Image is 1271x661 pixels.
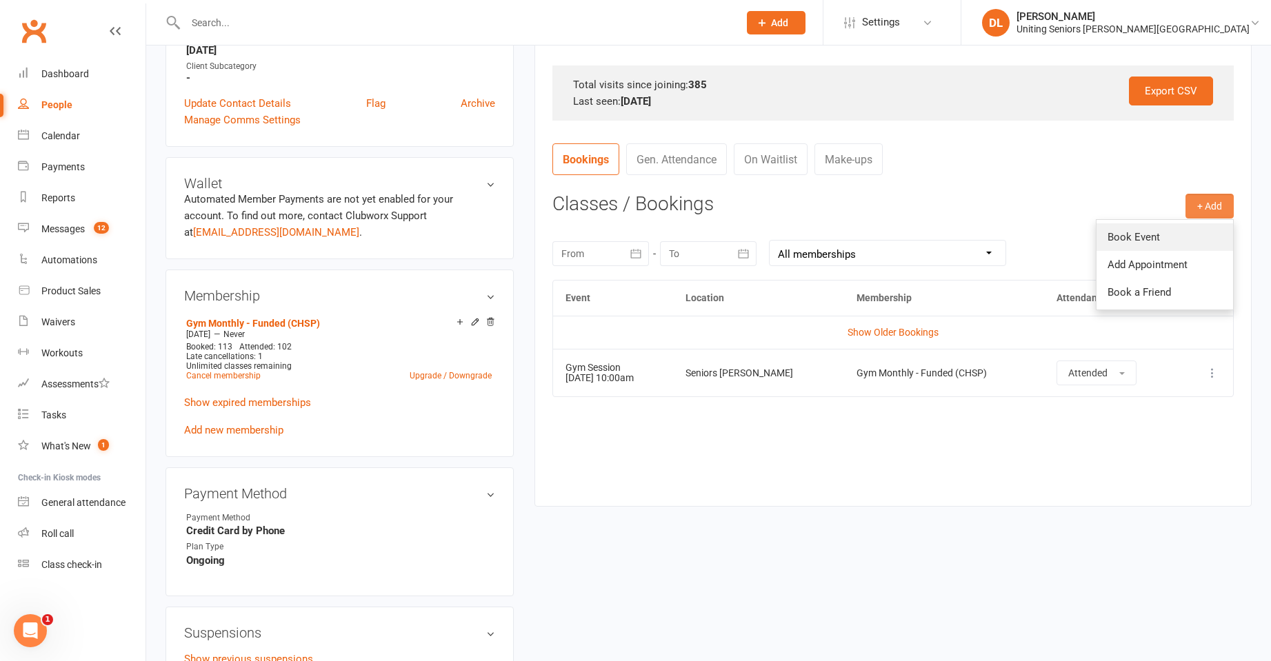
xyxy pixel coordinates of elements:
[18,276,146,307] a: Product Sales
[18,431,146,462] a: What's New1
[239,342,292,352] span: Attended: 102
[186,72,495,84] strong: -
[862,7,900,38] span: Settings
[41,223,85,234] div: Messages
[18,90,146,121] a: People
[184,288,495,303] h3: Membership
[410,371,492,380] a: Upgrade / Downgrade
[41,378,110,389] div: Assessments
[18,307,146,338] a: Waivers
[41,409,66,420] div: Tasks
[1097,223,1233,251] a: Book Event
[223,329,245,339] span: Never
[184,95,291,112] a: Update Contact Details
[747,11,805,34] button: Add
[18,59,146,90] a: Dashboard
[41,440,91,451] div: What's New
[848,327,939,338] a: Show Older Bookings
[1185,194,1234,218] button: + Add
[673,281,844,316] th: Location
[14,614,47,647] iframe: Intercom live chat
[626,143,727,175] a: Gen. Attendance
[688,79,707,91] strong: 385
[184,176,495,191] h3: Wallet
[186,511,300,525] div: Payment Method
[184,193,453,238] no-payment-system: Automated Member Payments are not yet enabled for your account. To find out more, contact Clubwor...
[771,17,788,28] span: Add
[184,486,495,501] h3: Payment Method
[1097,278,1233,306] a: Book a Friend
[573,77,1213,93] div: Total visits since joining:
[566,363,661,373] div: Gym Session
[552,143,619,175] a: Bookings
[18,183,146,214] a: Reports
[857,368,1032,378] div: Gym Monthly - Funded (CHSP)
[18,338,146,369] a: Workouts
[41,130,80,141] div: Calendar
[186,352,492,361] div: Late cancellations: 1
[186,60,495,73] div: Client Subcategory
[553,281,673,316] th: Event
[184,625,495,640] h3: Suspensions
[41,559,102,570] div: Class check-in
[734,143,808,175] a: On Waitlist
[94,222,109,234] span: 12
[1017,10,1250,23] div: [PERSON_NAME]
[41,316,75,327] div: Waivers
[17,14,51,48] a: Clubworx
[186,318,320,329] a: Gym Monthly - Funded (CHSP)
[1057,360,1137,385] button: Attended
[18,400,146,431] a: Tasks
[1129,77,1213,105] a: Export CSV
[621,95,651,108] strong: [DATE]
[41,285,101,296] div: Product Sales
[814,143,883,175] a: Make-ups
[186,44,495,57] strong: [DATE]
[184,424,283,436] a: Add new membership
[1097,251,1233,278] a: Add Appointment
[41,254,97,265] div: Automations
[18,487,146,518] a: General attendance kiosk mode
[685,368,832,378] div: Seniors [PERSON_NAME]
[41,192,75,203] div: Reports
[18,245,146,276] a: Automations
[982,9,1010,37] div: DL
[41,161,85,172] div: Payments
[186,342,232,352] span: Booked: 113
[184,396,311,409] a: Show expired memberships
[183,329,495,340] div: —
[41,68,89,79] div: Dashboard
[18,214,146,245] a: Messages 12
[18,369,146,400] a: Assessments
[366,95,386,112] a: Flag
[193,226,359,238] a: [EMAIL_ADDRESS][DOMAIN_NAME]
[553,349,673,396] td: [DATE] 10:00am
[18,549,146,580] a: Class kiosk mode
[186,525,495,537] strong: Credit Card by Phone
[18,152,146,183] a: Payments
[184,112,301,128] a: Manage Comms Settings
[41,528,74,539] div: Roll call
[41,497,126,508] div: General attendance
[573,93,1213,110] div: Last seen:
[461,95,495,112] a: Archive
[844,281,1044,316] th: Membership
[1017,23,1250,35] div: Uniting Seniors [PERSON_NAME][GEOGRAPHIC_DATA]
[186,329,210,339] span: [DATE]
[552,194,1234,215] h3: Classes / Bookings
[186,554,495,567] strong: Ongoing
[1044,281,1179,316] th: Attendance
[186,371,261,380] a: Cancel membership
[186,540,300,553] div: Plan Type
[41,99,72,110] div: People
[181,13,729,32] input: Search...
[1068,367,1108,378] span: Attended
[42,614,53,625] span: 1
[18,518,146,549] a: Roll call
[186,361,292,371] span: Unlimited classes remaining
[41,347,83,358] div: Workouts
[98,439,109,451] span: 1
[18,121,146,152] a: Calendar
